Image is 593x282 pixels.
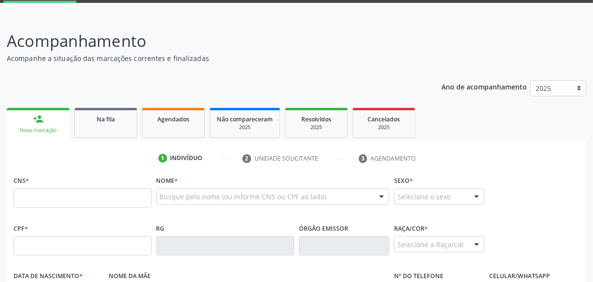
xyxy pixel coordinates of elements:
[441,80,527,92] p: Ano de acompanhamento
[360,124,408,131] div: 2025
[156,221,165,236] label: RG
[158,154,167,163] div: 1
[160,192,327,202] span: Busque pelo nome (ou informe CNS ou CPF ao lado)
[301,115,331,123] span: Resolvidos
[7,29,412,53] p: Acompanhamento
[397,192,451,202] span: Selecione o sexo
[397,239,464,250] span: Selecione a Raça/cor
[97,115,115,123] span: Na fila
[33,114,43,124] div: person_add
[292,124,340,131] div: 2025
[14,173,29,188] label: CNS
[394,221,428,236] label: Raça/cor
[217,124,273,131] div: 2025
[14,221,28,236] label: CPF
[157,115,189,123] span: Agendados
[368,115,400,123] span: Cancelados
[7,53,412,63] p: Acompanhe a situação das marcações correntes e finalizadas
[156,173,178,188] label: Nome
[217,115,273,123] span: Não compareceram
[394,173,413,188] label: Sexo
[170,154,203,163] div: Indivíduo
[14,127,63,134] div: Nova marcação
[299,221,348,236] label: Órgão emissor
